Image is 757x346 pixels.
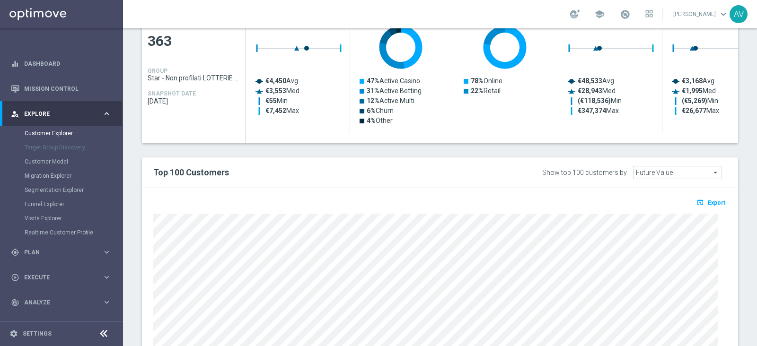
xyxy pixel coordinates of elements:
[11,298,19,307] i: track_changes
[682,77,703,85] tspan: €3,168
[102,298,111,307] i: keyboard_arrow_right
[265,87,299,95] text: Med
[25,186,98,194] a: Segmentation Explorer
[23,331,52,337] a: Settings
[148,74,240,82] span: Star - Non profilati LOTTERIE PROMO MS1 1M (3m)
[10,85,112,93] button: Mission Control
[10,110,112,118] button: person_search Explore keyboard_arrow_right
[471,87,484,95] tspan: 22%
[265,77,286,85] tspan: €4,450
[25,130,98,137] a: Customer Explorer
[471,77,502,85] text: Online
[367,117,376,124] tspan: 4%
[367,77,420,85] text: Active Casino
[24,275,102,280] span: Execute
[11,110,102,118] div: Explore
[11,273,102,282] div: Execute
[24,111,102,117] span: Explore
[265,107,299,114] text: Max
[11,76,111,101] div: Mission Control
[265,97,277,104] tspan: €55
[682,107,719,114] text: Max
[148,90,196,97] h4: SNAPSHOT DATE
[265,97,288,104] text: Min
[367,117,393,124] text: Other
[578,87,616,95] text: Med
[25,126,122,140] div: Customer Explorer
[682,97,707,105] tspan: (€5,269)
[708,199,725,206] span: Export
[367,97,414,104] text: Active Multi
[10,299,112,306] button: track_changes Analyze keyboard_arrow_right
[11,298,102,307] div: Analyze
[9,329,18,338] i: settings
[102,248,111,257] i: keyboard_arrow_right
[25,183,122,197] div: Segmentation Explorer
[25,172,98,180] a: Migration Explorer
[25,229,98,236] a: Realtime Customer Profile
[578,107,607,114] tspan: €347,374
[25,197,122,211] div: Funnel Explorer
[542,169,627,177] div: Show top 100 customers by
[696,199,706,206] i: open_in_browser
[11,273,19,282] i: play_circle_outline
[11,51,111,76] div: Dashboard
[24,51,111,76] a: Dashboard
[471,87,501,95] text: Retail
[24,76,111,101] a: Mission Control
[102,273,111,282] i: keyboard_arrow_right
[11,60,19,68] i: equalizer
[367,107,376,114] tspan: 6%
[471,77,484,85] tspan: 78%
[142,18,246,134] div: Press SPACE to select this row.
[25,140,122,155] div: Target Group Discovery
[153,167,482,178] h2: Top 100 Customers
[10,60,112,68] button: equalizer Dashboard
[367,97,379,104] tspan: 12%
[25,215,98,222] a: Visits Explorer
[25,169,122,183] div: Migration Explorer
[367,87,379,95] tspan: 31%
[25,155,122,169] div: Customer Model
[25,158,98,165] a: Customer Model
[102,109,111,118] i: keyboard_arrow_right
[148,68,167,74] h4: GROUP
[695,196,727,208] button: open_in_browser Export
[11,248,102,257] div: Plan
[11,110,19,118] i: person_search
[682,107,706,114] tspan: €26,677
[10,274,112,281] button: play_circle_outline Execute keyboard_arrow_right
[730,5,748,23] div: AV
[25,200,98,208] a: Funnel Explorer
[148,97,240,105] span: 2025-08-12
[24,300,102,305] span: Analyze
[718,9,729,19] span: keyboard_arrow_down
[25,225,122,240] div: Realtime Customer Profile
[594,9,605,19] span: school
[367,77,379,85] tspan: 47%
[265,87,286,95] tspan: €3,553
[265,107,286,114] tspan: €7,452
[578,97,622,105] text: Min
[148,32,240,51] span: 363
[367,87,422,95] text: Active Betting
[578,107,619,114] text: Max
[11,248,19,257] i: gps_fixed
[578,97,611,105] tspan: (€118,536)
[672,7,730,21] a: [PERSON_NAME]keyboard_arrow_down
[682,87,716,95] text: Med
[682,77,714,85] text: Avg
[682,87,703,95] tspan: €1,995
[682,97,718,105] text: Min
[578,87,602,95] tspan: €28,943
[265,77,298,85] text: Avg
[578,77,602,85] tspan: €48,533
[10,249,112,256] button: gps_fixed Plan keyboard_arrow_right
[25,211,122,225] div: Visits Explorer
